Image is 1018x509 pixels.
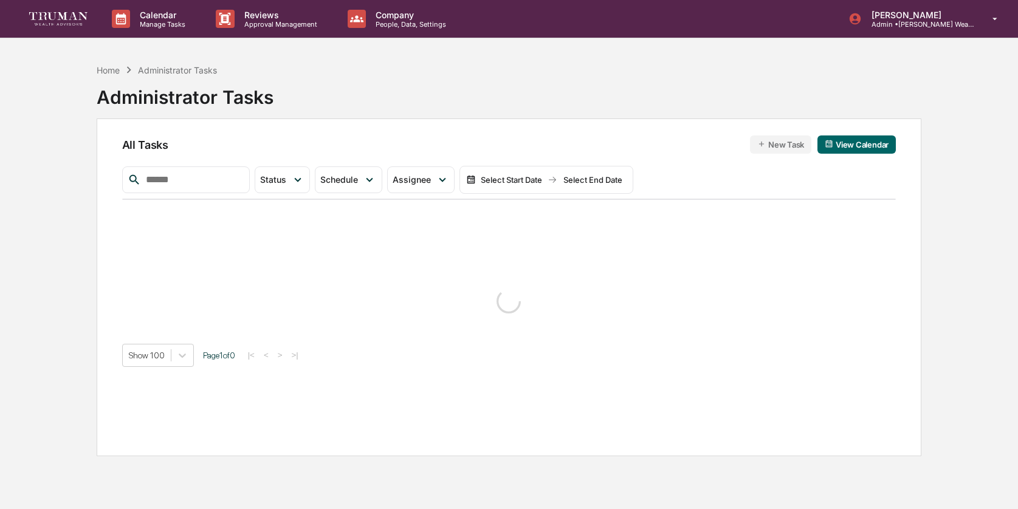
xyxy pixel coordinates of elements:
p: Calendar [130,10,191,20]
div: Administrator Tasks [138,65,217,75]
span: Assignee [393,174,431,185]
button: < [260,350,272,360]
button: New Task [750,135,811,154]
div: Select Start Date [478,175,545,185]
div: Select End Date [560,175,627,185]
button: |< [244,350,258,360]
div: Home [97,65,120,75]
span: Schedule [320,174,358,185]
div: Administrator Tasks [97,77,273,108]
img: logo [29,12,88,25]
p: [PERSON_NAME] [862,10,975,20]
p: Reviews [235,10,323,20]
p: Approval Management [235,20,323,29]
span: Page 1 of 0 [203,350,235,360]
span: Status [260,174,286,185]
p: Admin • [PERSON_NAME] Wealth [862,20,975,29]
p: Company [366,10,452,20]
p: People, Data, Settings [366,20,452,29]
button: View Calendar [817,135,896,154]
button: >| [288,350,302,360]
img: calendar [825,140,833,148]
span: All Tasks [122,138,168,151]
img: calendar [466,175,476,185]
button: > [274,350,286,360]
p: Manage Tasks [130,20,191,29]
img: arrow right [548,175,557,185]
